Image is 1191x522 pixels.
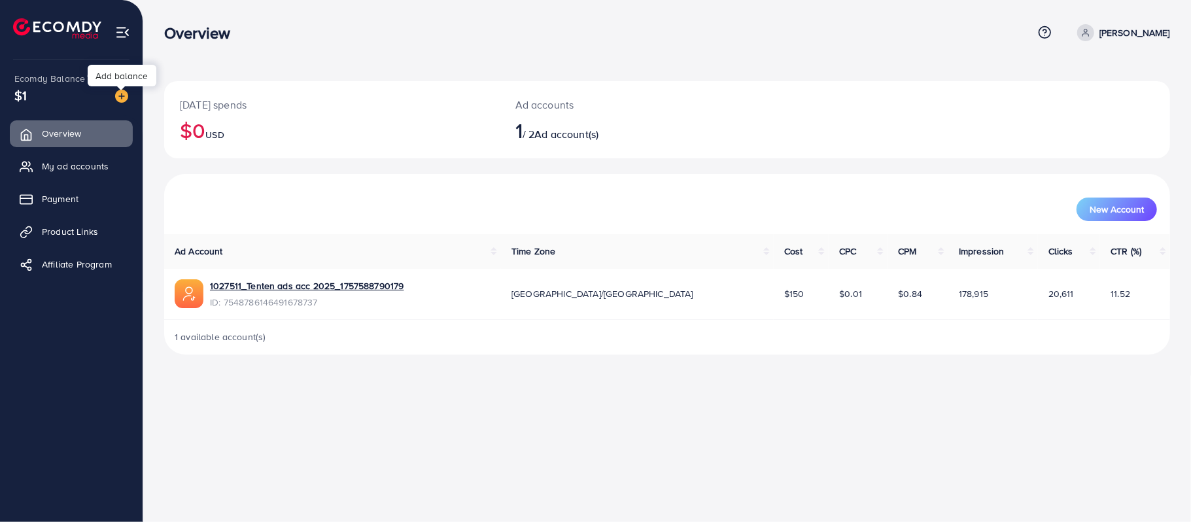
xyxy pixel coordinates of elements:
[898,245,916,258] span: CPM
[175,279,203,308] img: ic-ads-acc.e4c84228.svg
[14,86,27,105] span: $1
[534,127,598,141] span: Ad account(s)
[515,115,523,145] span: 1
[164,24,241,43] h3: Overview
[10,251,133,277] a: Affiliate Program
[10,120,133,147] a: Overview
[88,65,156,86] div: Add balance
[10,186,133,212] a: Payment
[511,287,693,300] span: [GEOGRAPHIC_DATA]/[GEOGRAPHIC_DATA]
[515,118,736,143] h2: / 2
[1072,24,1170,41] a: [PERSON_NAME]
[1135,463,1181,512] iframe: Chat
[10,153,133,179] a: My ad accounts
[210,279,404,292] a: 1027511_Tenten ads acc 2025_1757588790179
[14,72,85,85] span: Ecomdy Balance
[42,225,98,238] span: Product Links
[13,18,101,39] img: logo
[180,97,484,113] p: [DATE] spends
[1111,287,1130,300] span: 11.52
[1090,205,1144,214] span: New Account
[1048,287,1074,300] span: 20,611
[959,245,1005,258] span: Impression
[959,287,988,300] span: 178,915
[1048,245,1073,258] span: Clicks
[175,330,266,343] span: 1 available account(s)
[42,192,78,205] span: Payment
[1099,25,1170,41] p: [PERSON_NAME]
[784,287,804,300] span: $150
[175,245,223,258] span: Ad Account
[210,296,404,309] span: ID: 7548786146491678737
[898,287,922,300] span: $0.84
[839,245,856,258] span: CPC
[205,128,224,141] span: USD
[115,90,128,103] img: image
[42,127,81,140] span: Overview
[511,245,555,258] span: Time Zone
[839,287,862,300] span: $0.01
[10,218,133,245] a: Product Links
[784,245,803,258] span: Cost
[115,25,130,40] img: menu
[1111,245,1141,258] span: CTR (%)
[180,118,484,143] h2: $0
[515,97,736,113] p: Ad accounts
[42,258,112,271] span: Affiliate Program
[1077,198,1157,221] button: New Account
[42,160,109,173] span: My ad accounts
